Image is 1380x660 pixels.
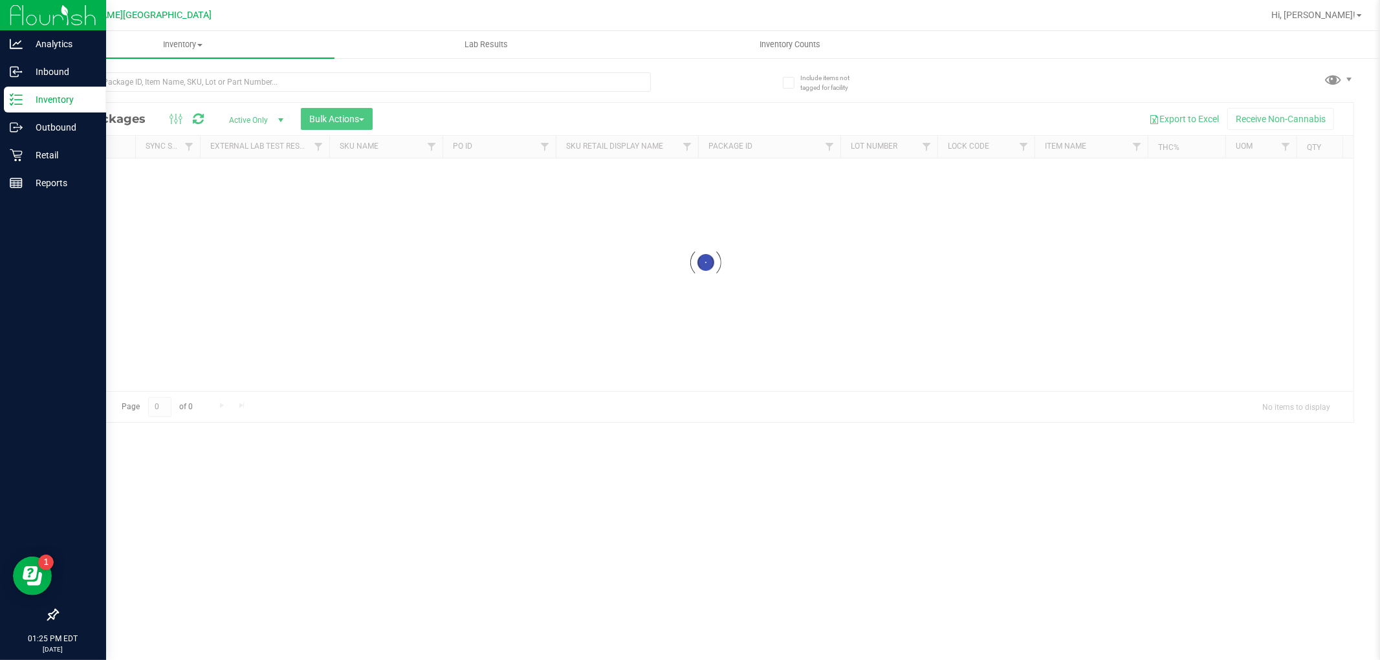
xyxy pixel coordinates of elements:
[10,37,23,50] inline-svg: Analytics
[6,633,100,644] p: 01:25 PM EDT
[52,10,212,21] span: [PERSON_NAME][GEOGRAPHIC_DATA]
[334,31,638,58] a: Lab Results
[31,31,334,58] a: Inventory
[23,175,100,191] p: Reports
[23,36,100,52] p: Analytics
[638,31,941,58] a: Inventory Counts
[800,73,865,92] span: Include items not tagged for facility
[23,147,100,163] p: Retail
[10,121,23,134] inline-svg: Outbound
[31,39,334,50] span: Inventory
[10,93,23,106] inline-svg: Inventory
[10,65,23,78] inline-svg: Inbound
[10,149,23,162] inline-svg: Retail
[38,555,54,570] iframe: Resource center unread badge
[23,120,100,135] p: Outbound
[23,64,100,80] p: Inbound
[57,72,651,92] input: Search Package ID, Item Name, SKU, Lot or Part Number...
[1271,10,1355,20] span: Hi, [PERSON_NAME]!
[447,39,525,50] span: Lab Results
[742,39,838,50] span: Inventory Counts
[6,644,100,654] p: [DATE]
[13,557,52,595] iframe: Resource center
[10,176,23,189] inline-svg: Reports
[23,92,100,107] p: Inventory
